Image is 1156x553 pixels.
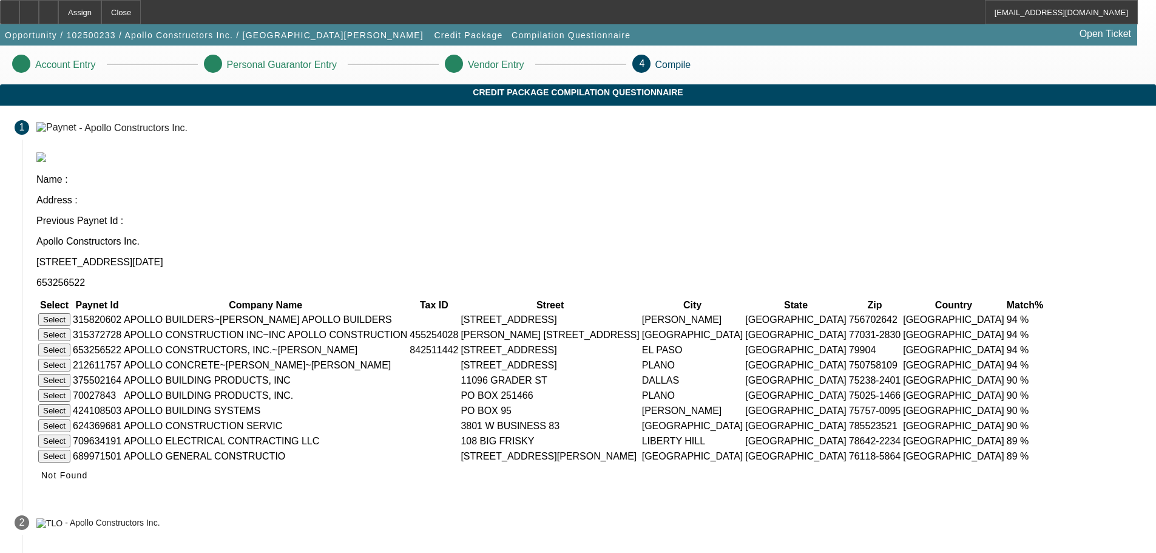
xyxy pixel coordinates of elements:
[641,419,744,433] td: [GEOGRAPHIC_DATA]
[745,404,847,418] td: [GEOGRAPHIC_DATA]
[460,404,640,418] td: PO BOX 95
[36,277,1141,288] p: 653256522
[72,328,122,342] td: 315372728
[1075,24,1136,44] a: Open Ticket
[1006,434,1044,448] td: 89 %
[902,313,1005,327] td: [GEOGRAPHIC_DATA]
[36,152,46,162] img: paynet_logo.jpg
[848,373,901,387] td: 75238-2401
[38,389,70,402] button: Select
[409,299,459,311] th: Tax ID
[1006,358,1044,372] td: 94 %
[848,434,901,448] td: 78642-2234
[745,419,847,433] td: [GEOGRAPHIC_DATA]
[1006,299,1044,311] th: Match%
[848,358,901,372] td: 750758109
[902,373,1005,387] td: [GEOGRAPHIC_DATA]
[641,358,744,372] td: PLANO
[641,404,744,418] td: [PERSON_NAME]
[79,122,188,132] div: - Apollo Constructors Inc.
[745,373,847,387] td: [GEOGRAPHIC_DATA]
[641,328,744,342] td: [GEOGRAPHIC_DATA]
[641,313,744,327] td: [PERSON_NAME]
[123,449,408,463] td: APOLLO GENERAL CONSTRUCTIO
[509,24,634,46] button: Compilation Questionnaire
[460,299,640,311] th: Street
[745,434,847,448] td: [GEOGRAPHIC_DATA]
[38,359,70,371] button: Select
[41,470,88,480] span: Not Found
[848,343,901,357] td: 79904
[1006,449,1044,463] td: 89 %
[460,449,640,463] td: [STREET_ADDRESS][PERSON_NAME]
[848,328,901,342] td: 77031-2830
[72,358,122,372] td: 212611757
[848,313,901,327] td: 756702642
[460,313,640,327] td: [STREET_ADDRESS]
[19,517,25,528] span: 2
[9,87,1147,97] span: Credit Package Compilation Questionnaire
[5,30,424,40] span: Opportunity / 102500233 / Apollo Constructors Inc. / [GEOGRAPHIC_DATA][PERSON_NAME]
[72,449,122,463] td: 689971501
[36,236,1141,247] p: Apollo Constructors Inc.
[640,58,645,69] span: 4
[434,30,502,40] span: Credit Package
[460,373,640,387] td: 11096 GRADER ST
[1006,343,1044,357] td: 94 %
[512,30,630,40] span: Compilation Questionnaire
[1006,404,1044,418] td: 90 %
[19,122,25,133] span: 1
[409,343,459,357] td: 842511442
[902,449,1005,463] td: [GEOGRAPHIC_DATA]
[902,299,1005,311] th: Country
[848,449,901,463] td: 76118-5864
[848,299,901,311] th: Zip
[36,518,63,528] img: TLO
[460,419,640,433] td: 3801 W BUSINESS 83
[65,518,160,528] div: - Apollo Constructors Inc.
[123,434,408,448] td: APOLLO ELECTRICAL CONTRACTING LLC
[38,299,71,311] th: Select
[72,404,122,418] td: 424108503
[848,388,901,402] td: 75025-1466
[1006,313,1044,327] td: 94 %
[38,419,70,432] button: Select
[123,358,408,372] td: APOLLO CONCRETE~[PERSON_NAME]~[PERSON_NAME]
[460,358,640,372] td: [STREET_ADDRESS]
[641,343,744,357] td: EL PASO
[72,388,122,402] td: 70027843
[745,388,847,402] td: [GEOGRAPHIC_DATA]
[36,464,93,486] button: Not Found
[72,343,122,357] td: 653256522
[72,373,122,387] td: 375502164
[123,343,408,357] td: APOLLO CONSTRUCTORS, INC.~[PERSON_NAME]
[123,419,408,433] td: APOLLO CONSTRUCTION SERVIC
[38,344,70,356] button: Select
[848,404,901,418] td: 75757-0095
[460,434,640,448] td: 108 BIG FRISKY
[123,373,408,387] td: APOLLO BUILDING PRODUCTS, INC
[72,419,122,433] td: 624369681
[72,299,122,311] th: Paynet Id
[36,195,1141,206] p: Address :
[745,313,847,327] td: [GEOGRAPHIC_DATA]
[902,434,1005,448] td: [GEOGRAPHIC_DATA]
[460,343,640,357] td: [STREET_ADDRESS]
[123,299,408,311] th: Company Name
[36,257,1141,268] p: [STREET_ADDRESS][DATE]
[123,313,408,327] td: APOLLO BUILDERS~[PERSON_NAME] APOLLO BUILDERS
[123,388,408,402] td: APOLLO BUILDING PRODUCTS, INC.
[38,328,70,341] button: Select
[227,59,337,70] p: Personal Guarantor Entry
[641,299,744,311] th: City
[38,374,70,387] button: Select
[468,59,524,70] p: Vendor Entry
[1006,328,1044,342] td: 94 %
[38,435,70,447] button: Select
[745,449,847,463] td: [GEOGRAPHIC_DATA]
[431,24,505,46] button: Credit Package
[641,373,744,387] td: DALLAS
[902,419,1005,433] td: [GEOGRAPHIC_DATA]
[655,59,691,70] p: Compile
[745,358,847,372] td: [GEOGRAPHIC_DATA]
